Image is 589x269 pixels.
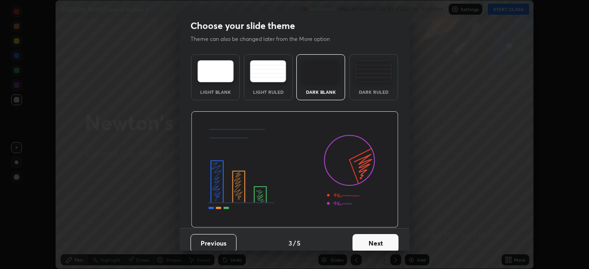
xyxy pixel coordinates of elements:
div: Dark Ruled [355,90,392,94]
div: Light Ruled [250,90,287,94]
img: darkThemeBanner.d06ce4a2.svg [191,111,398,228]
img: darkTheme.f0cc69e5.svg [303,60,339,82]
h2: Choose your slide theme [191,20,295,32]
h4: 3 [289,238,292,248]
div: Light Blank [197,90,234,94]
img: lightRuledTheme.5fabf969.svg [250,60,286,82]
h4: 5 [297,238,300,248]
p: Theme can also be changed later from the More option [191,35,340,43]
img: lightTheme.e5ed3b09.svg [197,60,234,82]
div: Dark Blank [302,90,339,94]
h4: / [293,238,296,248]
button: Next [352,234,398,252]
img: darkRuledTheme.de295e13.svg [355,60,392,82]
button: Previous [191,234,237,252]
